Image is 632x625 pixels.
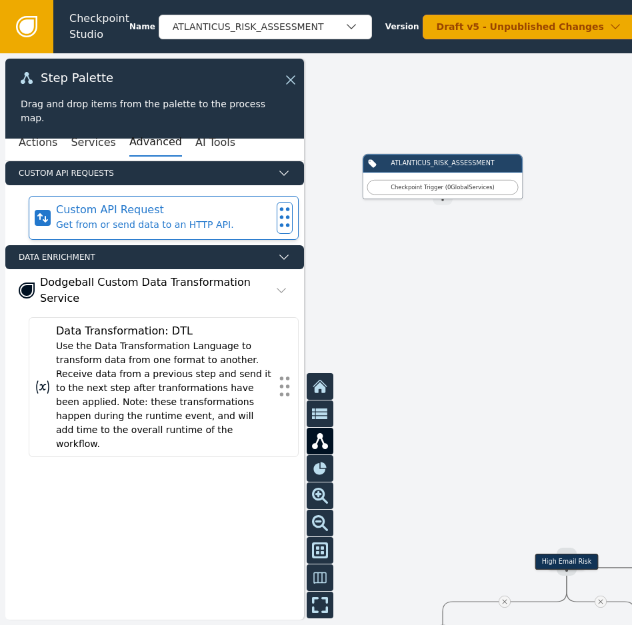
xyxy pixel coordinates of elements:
div: Get from or send data to an HTTP API. [56,218,271,232]
div: ATLANTICUS_RISK_ASSESSMENT [381,159,505,168]
div: High Email Risk [535,554,598,570]
button: ATLANTICUS_RISK_ASSESSMENT [159,15,372,39]
div: Data Transformation: DTL [56,323,271,339]
span: Step Palette [41,72,113,84]
button: Services [71,129,115,157]
button: Actions [19,129,57,157]
button: AI Tools [195,129,235,157]
span: Checkpoint Studio [69,11,129,43]
div: Use the Data Transformation Language to transform data from one format to another. Receive data f... [56,339,271,451]
button: Advanced [129,129,182,157]
span: Name [129,21,155,33]
div: Drag and drop items from the palette to the process map. [21,97,289,125]
div: Draft v5 - Unpublished Changes [437,20,609,34]
span: Version [385,21,419,33]
span: Data Enrichment [19,251,272,263]
div: Checkpoint Trigger ( 0 Global Services ) [372,183,513,192]
div: Dodgeball Custom Data Transformation Service [40,275,275,307]
div: Custom API Request [56,202,271,218]
div: ATLANTICUS_RISK_ASSESSMENT [173,20,345,34]
span: Custom API Requests [19,167,272,179]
